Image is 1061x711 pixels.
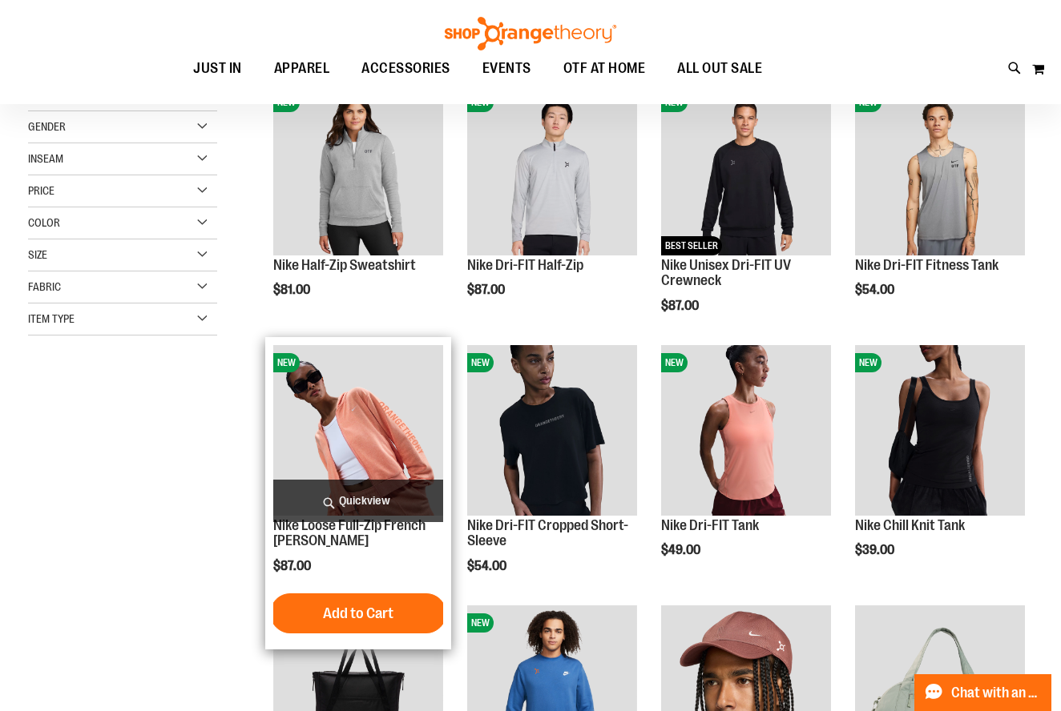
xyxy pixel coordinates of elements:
span: Item Type [28,312,75,325]
img: Nike Dri-FIT Tank [661,345,831,515]
div: product [265,337,451,649]
a: Nike Dri-FIT Fitness TankNEW [855,85,1025,257]
div: product [653,337,839,598]
span: $87.00 [661,299,701,313]
span: JUST IN [193,50,242,86]
a: Nike Dri-FIT Fitness Tank [855,257,998,273]
a: Nike Loose Full-Zip French [PERSON_NAME] [273,517,426,549]
span: BEST SELLER [661,236,722,255]
span: NEW [467,353,494,372]
span: Add to Cart [323,605,393,622]
div: product [459,337,645,614]
span: APPAREL [274,50,330,86]
img: Nike Unisex Dri-FIT UV Crewneck [661,85,831,255]
span: NEW [661,353,688,372]
a: Nike Dri-FIT Tank [661,517,759,533]
a: Nike Unisex Dri-FIT UV Crewneck [661,257,791,289]
a: Nike Dri-FIT Cropped Short-SleeveNEW [467,345,637,517]
a: Nike Loose Full-Zip French Terry HoodieNEW [273,345,443,517]
span: $54.00 [855,283,897,297]
img: Nike Dri-FIT Fitness Tank [855,85,1025,255]
a: Nike Half-Zip Sweatshirt [273,257,416,273]
span: Color [28,216,60,229]
span: $39.00 [855,543,897,557]
span: $49.00 [661,543,703,557]
span: Price [28,184,54,197]
a: Quickview [273,480,443,522]
span: NEW [273,353,300,372]
span: Fabric [28,280,61,293]
div: product [653,77,839,354]
span: Inseam [28,152,63,165]
span: NEW [467,613,494,633]
span: $87.00 [467,283,507,297]
span: ACCESSORIES [361,50,450,86]
img: Nike Loose Full-Zip French Terry Hoodie [273,345,443,515]
span: NEW [855,353,881,372]
img: Nike Half-Zip Sweatshirt [273,85,443,255]
img: Nike Chill Knit Tank [855,345,1025,515]
span: $87.00 [273,559,313,573]
button: Add to Cart [270,593,446,633]
a: Nike Dri-FIT Cropped Short-Sleeve [467,517,628,549]
div: product [265,77,451,338]
a: Nike Dri-FIT Half-ZipNEW [467,85,637,257]
a: Nike Unisex Dri-FIT UV CrewneckNEWBEST SELLER [661,85,831,257]
div: product [459,77,645,338]
span: $81.00 [273,283,313,297]
a: Nike Chill Knit TankNEW [855,345,1025,517]
a: Nike Dri-FIT TankNEW [661,345,831,517]
div: product [847,337,1033,598]
a: Nike Dri-FIT Half-Zip [467,257,583,273]
span: Gender [28,120,66,133]
button: Chat with an Expert [914,674,1052,711]
span: ALL OUT SALE [677,50,762,86]
a: Nike Chill Knit Tank [855,517,965,533]
span: OTF AT HOME [563,50,646,86]
a: Nike Half-Zip SweatshirtNEW [273,85,443,257]
span: $54.00 [467,559,509,573]
img: Shop Orangetheory [442,17,619,50]
span: EVENTS [482,50,531,86]
span: Size [28,248,47,261]
img: Nike Dri-FIT Cropped Short-Sleeve [467,345,637,515]
div: product [847,77,1033,338]
img: Nike Dri-FIT Half-Zip [467,85,637,255]
span: Chat with an Expert [951,685,1042,701]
